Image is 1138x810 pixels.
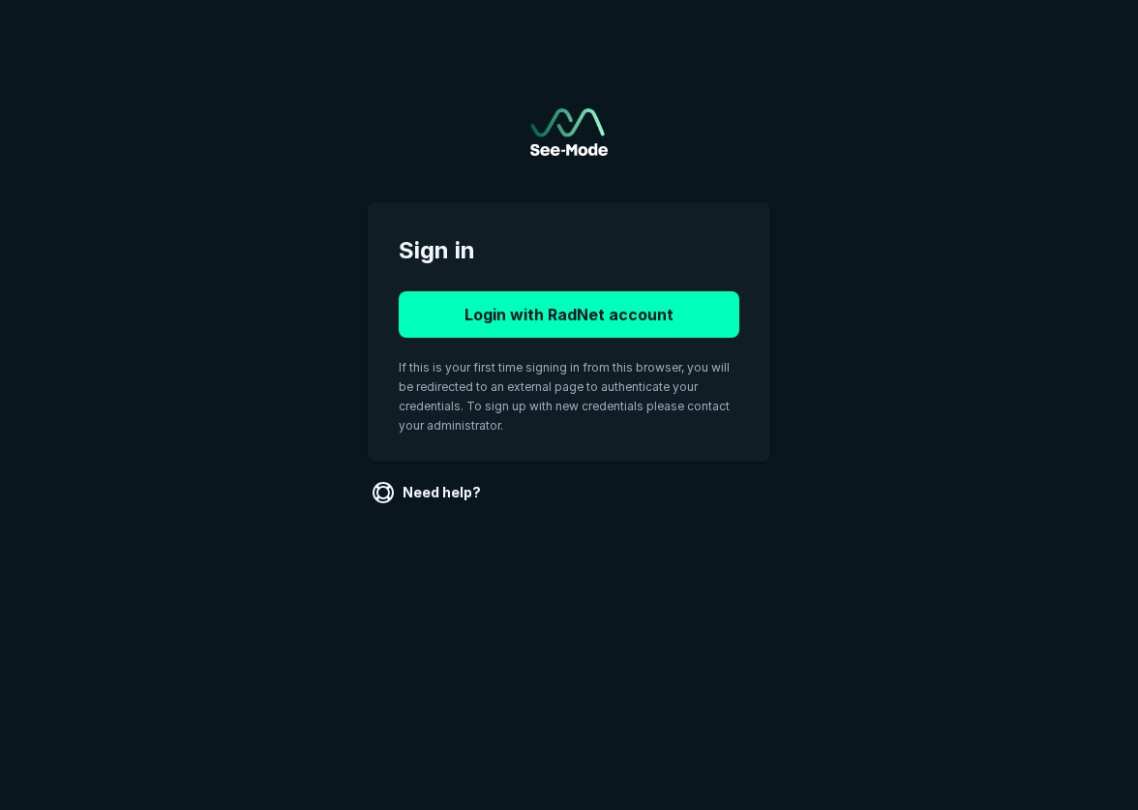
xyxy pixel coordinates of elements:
a: Go to sign in [530,108,608,156]
span: If this is your first time signing in from this browser, you will be redirected to an external pa... [399,360,730,433]
img: See-Mode Logo [530,108,608,156]
span: Sign in [399,233,739,268]
a: Need help? [368,477,489,508]
button: Login with RadNet account [399,291,739,338]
